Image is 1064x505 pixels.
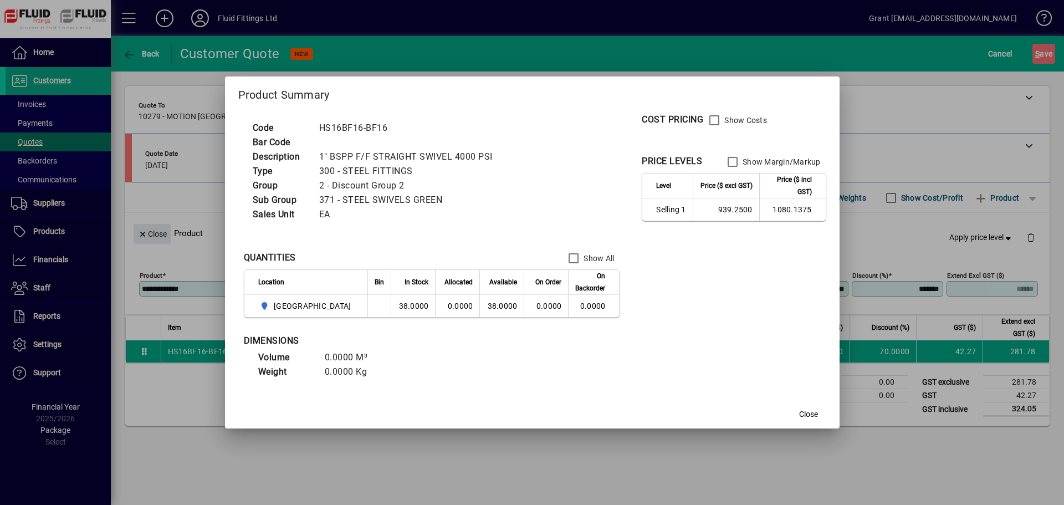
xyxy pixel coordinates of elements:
[700,180,753,192] span: Price ($ excl GST)
[656,204,686,215] span: Selling 1
[759,198,826,221] td: 1080.1375
[247,150,314,164] td: Description
[314,164,506,178] td: 300 - STEEL FITTINGS
[247,135,314,150] td: Bar Code
[314,207,506,222] td: EA
[314,193,506,207] td: 371 - STEEL SWIVELS GREEN
[656,180,671,192] span: Level
[247,164,314,178] td: Type
[375,276,384,288] span: Bin
[391,295,435,317] td: 38.0000
[314,121,506,135] td: HS16BF16-BF16
[479,295,524,317] td: 38.0000
[693,198,759,221] td: 939.2500
[766,174,812,198] span: Price ($ incl GST)
[581,253,614,264] label: Show All
[247,121,314,135] td: Code
[253,365,319,379] td: Weight
[740,156,821,167] label: Show Margin/Markup
[274,300,351,312] span: [GEOGRAPHIC_DATA]
[319,365,386,379] td: 0.0000 Kg
[568,295,619,317] td: 0.0000
[244,251,296,264] div: QUANTITIES
[444,276,473,288] span: Allocated
[253,350,319,365] td: Volume
[405,276,428,288] span: In Stock
[791,404,826,424] button: Close
[435,295,479,317] td: 0.0000
[314,150,506,164] td: 1" BSPP F/F STRAIGHT SWIVEL 4000 PSI
[642,155,702,168] div: PRICE LEVELS
[799,409,818,420] span: Close
[535,276,561,288] span: On Order
[247,193,314,207] td: Sub Group
[244,334,521,348] div: DIMENSIONS
[575,270,605,294] span: On Backorder
[642,113,703,126] div: COST PRICING
[258,276,284,288] span: Location
[247,178,314,193] td: Group
[489,276,517,288] span: Available
[536,302,562,310] span: 0.0000
[258,299,356,313] span: AUCKLAND
[319,350,386,365] td: 0.0000 M³
[314,178,506,193] td: 2 - Discount Group 2
[225,76,840,109] h2: Product Summary
[722,115,767,126] label: Show Costs
[247,207,314,222] td: Sales Unit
